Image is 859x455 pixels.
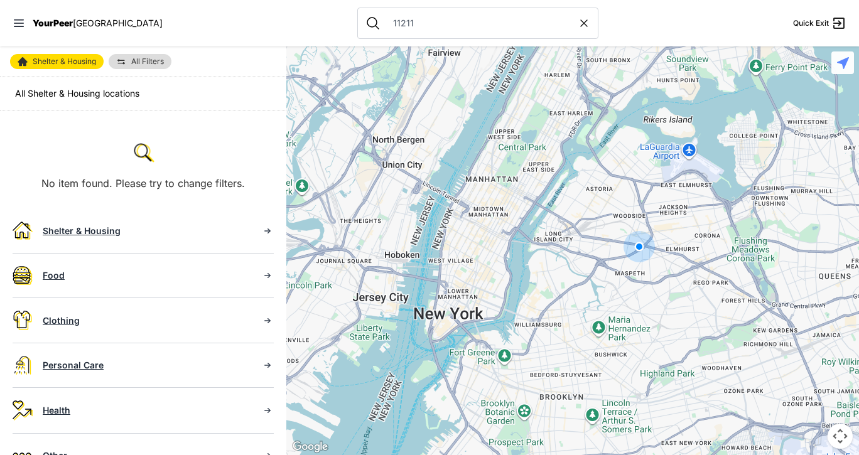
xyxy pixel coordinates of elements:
[43,404,251,417] div: Health
[109,54,171,69] a: All Filters
[15,88,139,99] span: All Shelter & Housing locations
[43,359,251,372] div: Personal Care
[386,17,578,29] input: Search
[73,18,163,28] span: [GEOGRAPHIC_DATA]
[13,208,274,253] a: Shelter & Housing
[13,254,274,297] a: Food
[33,58,96,65] span: Shelter & Housing
[619,226,660,267] div: You are here!
[131,58,164,65] span: All Filters
[43,225,251,237] div: Shelter & Housing
[13,343,274,387] a: Personal Care
[33,19,163,27] a: YourPeer[GEOGRAPHIC_DATA]
[43,269,251,282] div: Food
[793,18,829,28] span: Quick Exit
[10,54,104,69] a: Shelter & Housing
[41,176,245,191] p: No item found. Please try to change filters.
[289,439,331,455] img: Google
[793,16,846,31] a: Quick Exit
[828,424,853,449] button: Map camera controls
[13,298,274,343] a: Clothing
[33,18,73,28] span: YourPeer
[43,314,251,327] div: Clothing
[289,439,331,455] a: Open this area in Google Maps (opens a new window)
[13,388,274,433] a: Health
